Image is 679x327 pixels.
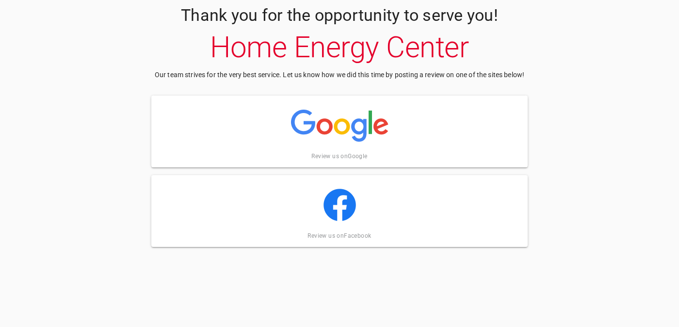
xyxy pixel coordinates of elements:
[307,232,371,239] a: Review us on Facebook
[151,33,528,62] p: Home Energy Center
[151,6,528,25] p: Thank you for the opportunity to serve you!
[151,96,528,167] a: Review us onGoogle
[291,101,388,150] img: google.png
[151,175,528,247] a: Review us onFacebook
[323,181,356,229] img: facebook.png
[151,70,528,80] p: Our team strives for the very best service. Let us know how we did this time by posting a review ...
[311,153,367,160] a: Review us on Google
